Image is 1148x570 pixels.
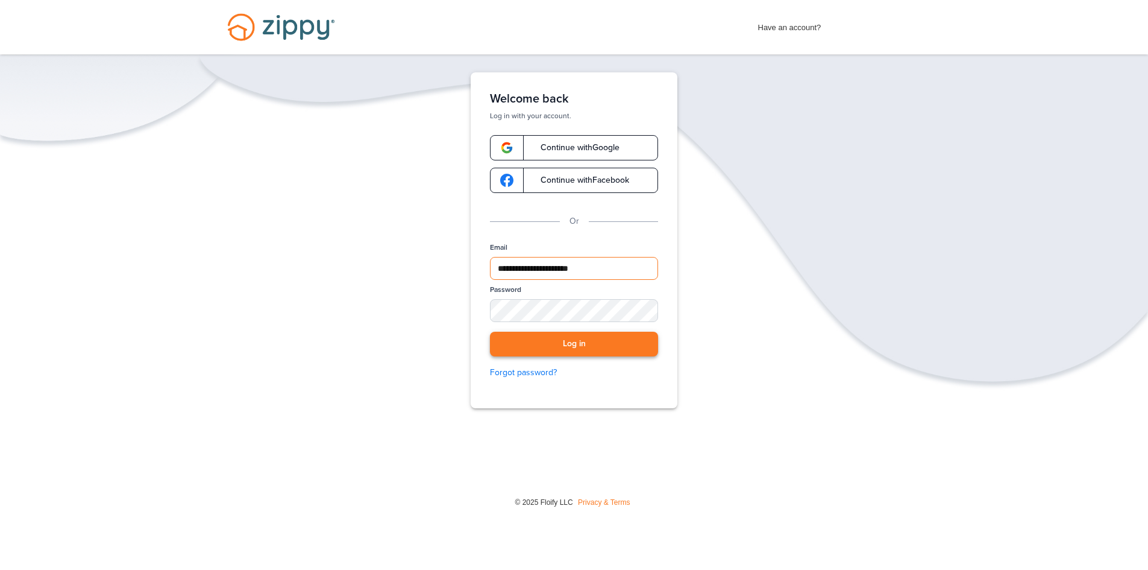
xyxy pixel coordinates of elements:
img: google-logo [500,174,513,187]
p: Or [569,215,579,228]
a: Forgot password? [490,366,658,379]
img: google-logo [500,141,513,154]
label: Email [490,242,507,253]
button: Log in [490,332,658,356]
p: Log in with your account. [490,111,658,121]
span: Continue with Google [529,144,619,152]
span: © 2025 Floify LLC [515,498,572,507]
label: Password [490,285,521,295]
span: Have an account? [758,15,821,34]
input: Password [490,299,658,322]
a: google-logoContinue withFacebook [490,168,658,193]
span: Continue with Facebook [529,176,629,185]
a: google-logoContinue withGoogle [490,135,658,160]
a: Privacy & Terms [578,498,630,507]
h1: Welcome back [490,92,658,106]
input: Email [490,257,658,280]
